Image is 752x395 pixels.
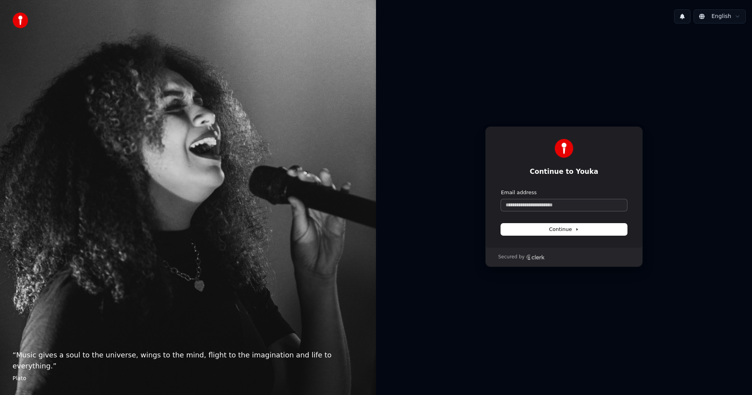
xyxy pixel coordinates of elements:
footer: Plato [13,375,363,382]
a: Clerk logo [526,254,545,260]
p: Secured by [498,254,524,260]
h1: Continue to Youka [501,167,627,177]
p: “ Music gives a soul to the universe, wings to the mind, flight to the imagination and life to ev... [13,350,363,372]
label: Email address [501,189,537,196]
img: youka [13,13,28,28]
span: Continue [549,226,579,233]
button: Continue [501,224,627,235]
img: Youka [555,139,573,158]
